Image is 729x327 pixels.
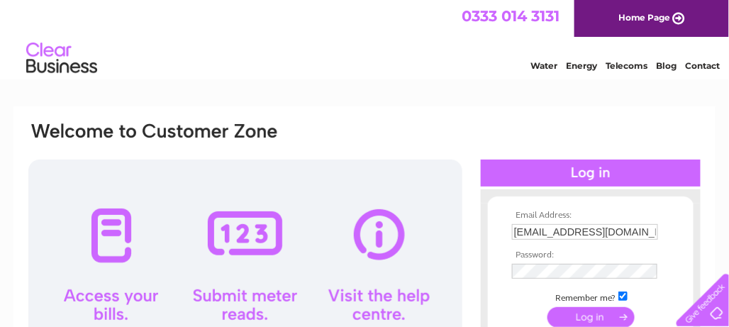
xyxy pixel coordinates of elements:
img: logo.png [26,37,98,80]
th: Password: [508,250,673,260]
input: Submit [547,307,635,327]
a: Water [530,60,557,71]
a: Blog [657,60,677,71]
a: Energy [566,60,597,71]
a: Telecoms [606,60,648,71]
a: 0333 014 3131 [462,7,560,25]
a: Contact [686,60,720,71]
div: Clear Business is a trading name of Verastar Limited (registered in [GEOGRAPHIC_DATA] No. 3667643... [30,8,701,69]
th: Email Address: [508,211,673,221]
td: Remember me? [508,289,673,304]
